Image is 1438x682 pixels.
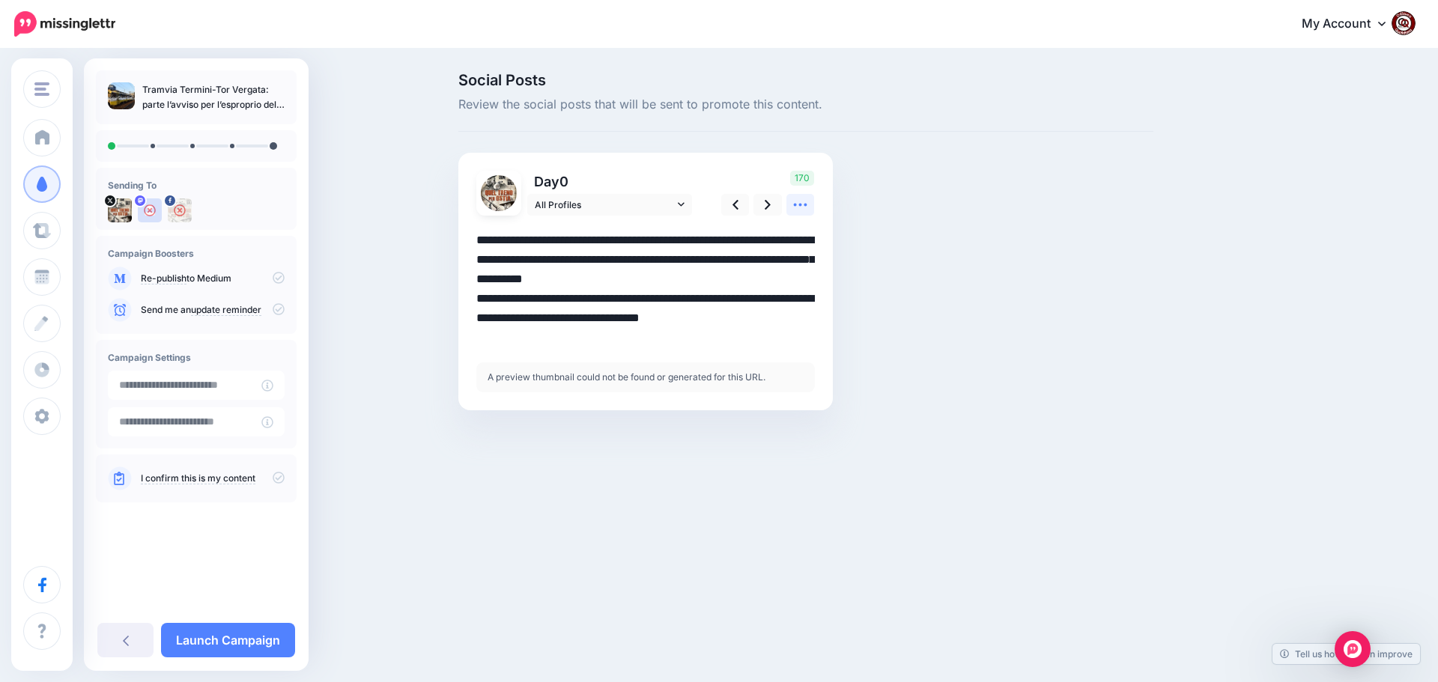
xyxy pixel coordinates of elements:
a: All Profiles [527,194,692,216]
img: c7cb55880f3ce08b731213bfa00f6dd4_thumb.jpg [108,82,135,109]
img: uTTNWBrh-84924.jpeg [108,198,132,222]
span: Social Posts [458,73,1153,88]
img: Missinglettr [14,11,115,37]
h4: Campaign Boosters [108,248,285,259]
h4: Campaign Settings [108,352,285,363]
span: Review the social posts that will be sent to promote this content. [458,95,1153,115]
img: 463453305_2684324355074873_6393692129472495966_n-bsa154739.jpg [168,198,192,222]
span: 170 [790,171,814,186]
div: Open Intercom Messenger [1335,631,1371,667]
a: update reminder [191,304,261,316]
span: 0 [559,174,568,189]
p: to Medium [141,272,285,285]
a: I confirm this is my content [141,472,255,484]
p: Tramvia Termini-Tor Vergata: parte l’avviso per l’esproprio delle aree private [142,82,285,112]
div: A preview thumbnail could not be found or generated for this URL. [476,362,815,392]
h4: Sending To [108,180,285,191]
a: Re-publish [141,273,186,284]
img: menu.png [34,82,49,96]
img: uTTNWBrh-84924.jpeg [481,175,517,211]
a: Tell us how we can improve [1272,644,1420,664]
p: Day [527,171,694,192]
img: user_default_image.png [138,198,162,222]
p: Send me an [141,303,285,317]
a: My Account [1287,6,1416,43]
span: All Profiles [535,197,674,213]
